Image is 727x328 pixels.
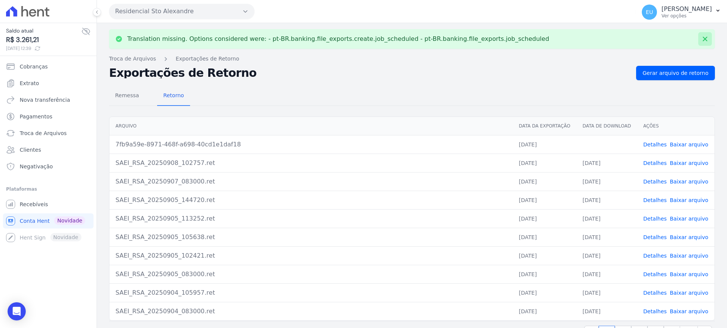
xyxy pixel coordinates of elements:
span: Pagamentos [20,113,52,120]
button: Residencial Sto Alexandre [109,4,254,19]
span: EU [646,9,653,15]
div: 7fb9a59e-8971-468f-a698-40cd1e1daf18 [115,140,507,149]
p: [PERSON_NAME] [661,5,712,13]
p: Ver opções [661,13,712,19]
a: Baixar arquivo [670,271,708,277]
a: Conta Hent Novidade [3,213,94,229]
td: [DATE] [513,228,576,246]
a: Detalhes [643,308,667,314]
a: Detalhes [643,290,667,296]
a: Troca de Arquivos [109,55,156,63]
a: Cobranças [3,59,94,74]
td: [DATE] [513,135,576,154]
td: [DATE] [577,154,637,172]
span: Cobranças [20,63,48,70]
div: SAEI_RSA_20250907_083000.ret [115,177,507,186]
a: Baixar arquivo [670,179,708,185]
a: Detalhes [643,271,667,277]
div: Plataformas [6,185,90,194]
td: [DATE] [513,283,576,302]
span: Retorno [159,88,189,103]
span: Recebíveis [20,201,48,208]
td: [DATE] [577,172,637,191]
span: Novidade [54,216,85,225]
td: [DATE] [513,209,576,228]
th: Data de Download [577,117,637,135]
span: Nova transferência [20,96,70,104]
a: Baixar arquivo [670,141,708,148]
span: Saldo atual [6,27,81,35]
a: Baixar arquivo [670,253,708,259]
a: Extrato [3,76,94,91]
a: Baixar arquivo [670,234,708,240]
td: [DATE] [577,265,637,283]
a: Detalhes [643,141,667,148]
nav: Sidebar [6,59,90,245]
a: Baixar arquivo [670,308,708,314]
a: Nova transferência [3,92,94,107]
a: Detalhes [643,216,667,222]
button: EU [PERSON_NAME] Ver opções [636,2,727,23]
span: Extrato [20,79,39,87]
td: [DATE] [577,228,637,246]
div: SAEI_RSA_20250904_083000.ret [115,307,507,316]
th: Arquivo [109,117,513,135]
th: Data da Exportação [513,117,576,135]
div: SAEI_RSA_20250905_105638.ret [115,233,507,242]
a: Detalhes [643,160,667,166]
a: Baixar arquivo [670,160,708,166]
nav: Breadcrumb [109,55,715,63]
a: Detalhes [643,179,667,185]
div: SAEI_RSA_20250908_102757.ret [115,159,507,168]
td: [DATE] [577,209,637,228]
td: [DATE] [513,154,576,172]
a: Baixar arquivo [670,216,708,222]
span: Conta Hent [20,217,50,225]
a: Retorno [157,86,190,106]
div: SAEI_RSA_20250905_113252.ret [115,214,507,223]
span: R$ 3.261,21 [6,35,81,45]
div: SAEI_RSA_20250905_144720.ret [115,196,507,205]
td: [DATE] [513,172,576,191]
span: Troca de Arquivos [20,129,67,137]
a: Gerar arquivo de retorno [636,66,715,80]
a: Troca de Arquivos [3,126,94,141]
a: Recebíveis [3,197,94,212]
div: SAEI_RSA_20250905_083000.ret [115,270,507,279]
a: Pagamentos [3,109,94,124]
td: [DATE] [577,302,637,320]
td: [DATE] [577,246,637,265]
span: Negativação [20,163,53,170]
span: Gerar arquivo de retorno [643,69,708,77]
th: Ações [637,117,715,135]
div: SAEI_RSA_20250905_102421.ret [115,251,507,260]
div: SAEI_RSA_20250904_105957.ret [115,288,507,297]
td: [DATE] [513,265,576,283]
a: Detalhes [643,253,667,259]
a: Negativação [3,159,94,174]
a: Detalhes [643,197,667,203]
a: Detalhes [643,234,667,240]
h2: Exportações de Retorno [109,68,630,78]
td: [DATE] [513,191,576,209]
a: Clientes [3,142,94,157]
span: Remessa [111,88,144,103]
div: Open Intercom Messenger [8,302,26,320]
span: Clientes [20,146,41,154]
span: [DATE] 12:39 [6,45,81,52]
td: [DATE] [577,191,637,209]
a: Baixar arquivo [670,290,708,296]
a: Exportações de Retorno [176,55,239,63]
td: [DATE] [513,302,576,320]
td: [DATE] [513,246,576,265]
a: Remessa [109,86,145,106]
p: Translation missing. Options considered were: - pt-BR.banking.file_exports.create.job_scheduled -... [127,35,549,43]
a: Baixar arquivo [670,197,708,203]
td: [DATE] [577,283,637,302]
